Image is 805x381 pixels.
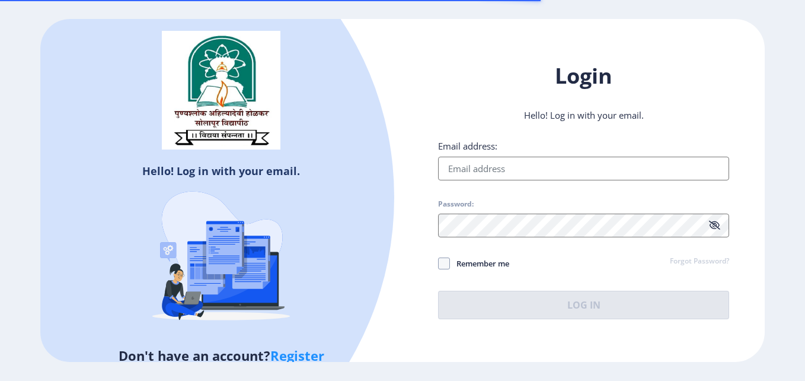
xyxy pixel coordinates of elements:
h5: Don't have an account? [49,346,394,365]
a: Register [270,347,324,364]
button: Log In [438,291,729,319]
a: Forgot Password? [670,256,729,267]
img: Recruitment%20Agencies%20(%20verification).svg [117,168,325,346]
input: Email address [438,157,729,180]
label: Email address: [438,140,497,152]
span: Remember me [450,256,509,271]
label: Password: [438,199,474,209]
h1: Login [438,62,729,90]
img: solapur_logo.png [162,31,280,150]
p: Hello! Log in with your email. [438,109,729,121]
